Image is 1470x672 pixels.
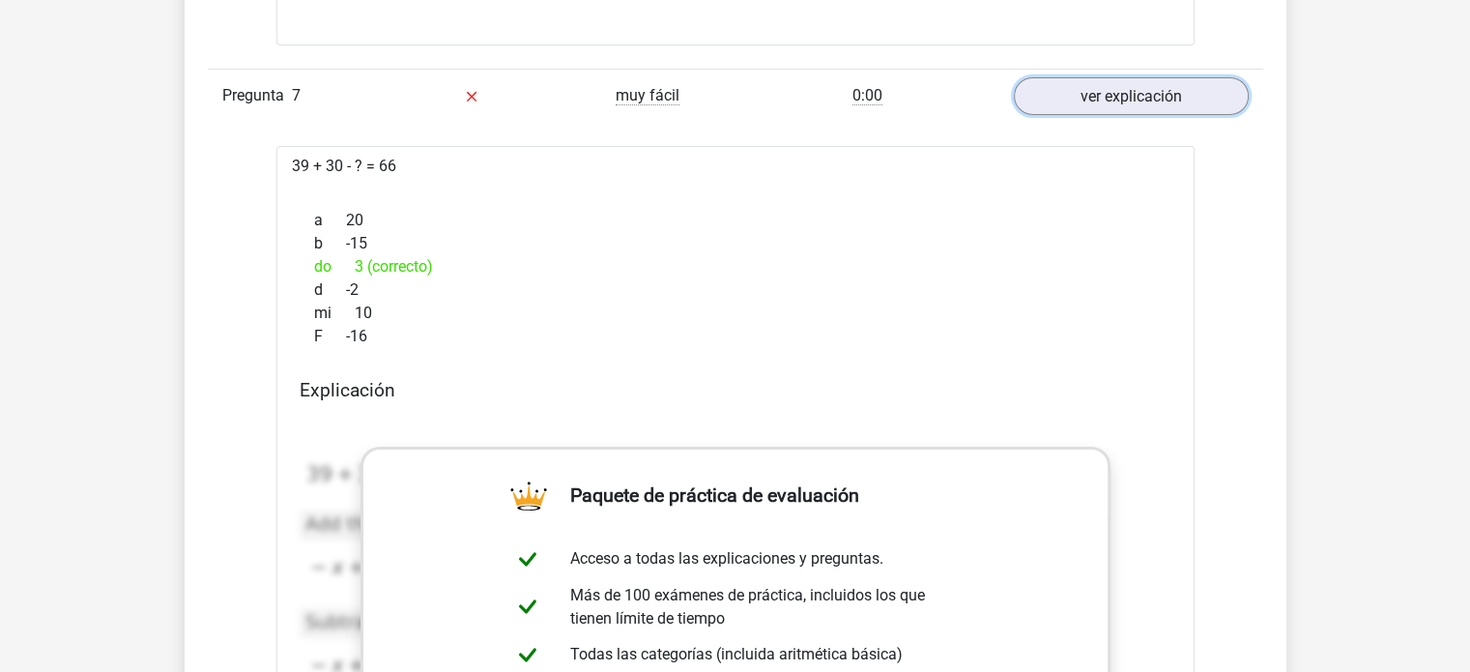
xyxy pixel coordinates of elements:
font: a [314,211,323,229]
font: Pregunta [222,86,284,104]
font: Explicación [300,379,395,401]
font: muy fácil [616,86,679,104]
a: ver explicación [1014,77,1249,115]
font: 7 [292,86,301,104]
font: -15 [346,234,367,252]
font: 10 [355,304,372,322]
font: 0:00 [852,86,882,104]
font: ver explicación [1081,87,1182,105]
font: d [314,280,323,299]
font: -2 [346,280,359,299]
font: F [314,327,323,345]
font: do [314,257,331,276]
font: 3 (correcto) [355,257,433,276]
font: 39 + 30 - ? = 66 [292,157,396,175]
font: 20 [346,211,363,229]
font: mi [314,304,331,322]
font: -16 [346,327,367,345]
font: b [314,234,323,252]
